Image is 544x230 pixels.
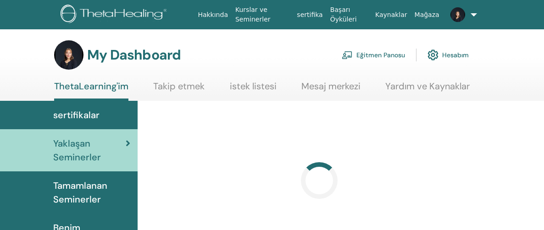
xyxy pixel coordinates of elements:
[194,6,232,23] a: Hakkında
[53,108,100,122] span: sertifikalar
[342,45,405,65] a: Eğitmen Panosu
[232,1,293,28] a: Kurslar ve Seminerler
[385,81,470,99] a: Yardım ve Kaynaklar
[327,1,372,28] a: Başarı Öyküleri
[450,7,465,22] img: default.jpg
[301,81,361,99] a: Mesaj merkezi
[53,137,126,164] span: Yaklaşan Seminerler
[54,40,83,70] img: default.jpg
[87,47,181,63] h3: My Dashboard
[427,45,469,65] a: Hesabım
[153,81,205,99] a: Takip etmek
[293,6,326,23] a: sertifika
[230,81,277,99] a: istek listesi
[427,47,439,63] img: cog.svg
[372,6,411,23] a: Kaynaklar
[53,179,130,206] span: Tamamlanan Seminerler
[54,81,128,101] a: ThetaLearning'im
[342,51,353,59] img: chalkboard-teacher.svg
[411,6,443,23] a: Mağaza
[61,5,170,25] img: logo.png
